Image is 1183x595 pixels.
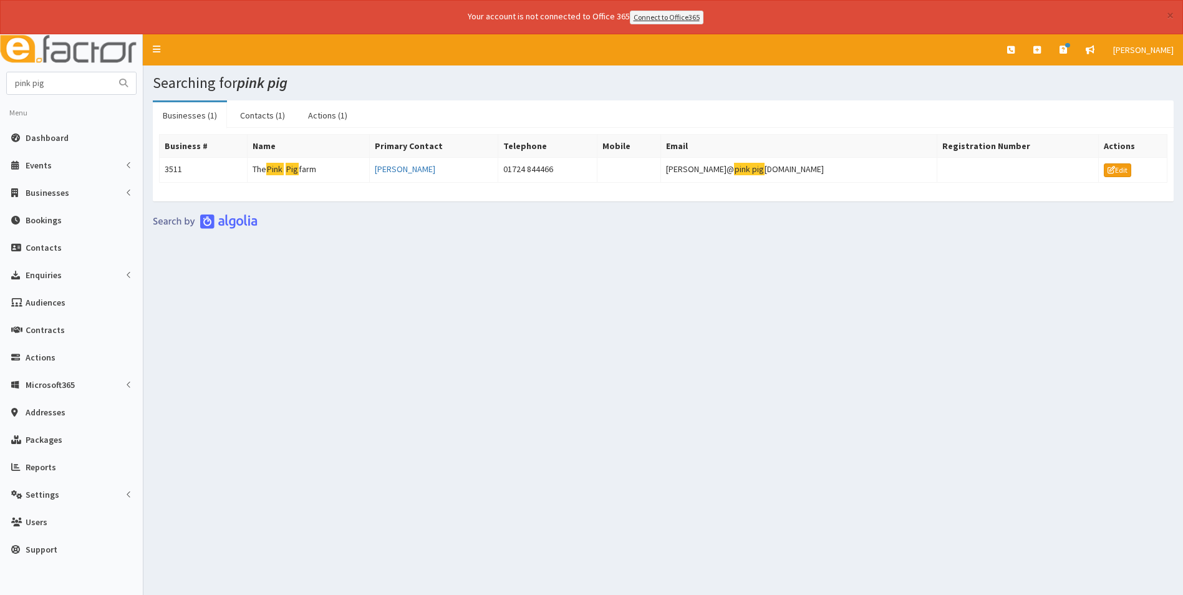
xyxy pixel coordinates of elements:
[26,434,62,445] span: Packages
[369,134,498,157] th: Primary Contact
[630,11,703,24] a: Connect to Office365
[26,379,75,390] span: Microsoft365
[1099,134,1167,157] th: Actions
[660,134,937,157] th: Email
[1104,163,1131,177] a: Edit
[26,187,69,198] span: Businesses
[153,214,258,229] img: search-by-algolia-light-background.png
[237,73,287,92] i: pink pig
[160,134,248,157] th: Business #
[734,163,751,176] mark: pink
[26,215,62,226] span: Bookings
[26,242,62,253] span: Contacts
[751,163,765,176] mark: pig
[26,407,65,418] span: Addresses
[498,134,597,157] th: Telephone
[26,324,65,336] span: Contracts
[26,160,52,171] span: Events
[26,269,62,281] span: Enquiries
[153,75,1174,91] h1: Searching for
[26,489,59,500] span: Settings
[286,163,299,176] mark: Pig
[247,157,369,182] td: The farm
[266,163,284,176] mark: Pink
[160,157,248,182] td: 3511
[1104,34,1183,65] a: [PERSON_NAME]
[221,10,950,24] div: Your account is not connected to Office 365
[26,352,56,363] span: Actions
[7,72,112,94] input: Search...
[298,102,357,128] a: Actions (1)
[153,102,227,128] a: Businesses (1)
[26,132,69,143] span: Dashboard
[247,134,369,157] th: Name
[375,163,435,175] a: [PERSON_NAME]
[26,544,57,555] span: Support
[498,157,597,182] td: 01724 844466
[1113,44,1174,56] span: [PERSON_NAME]
[26,297,65,308] span: Audiences
[1167,9,1174,22] button: ×
[660,157,937,182] td: [PERSON_NAME]@ [DOMAIN_NAME]
[597,134,661,157] th: Mobile
[230,102,295,128] a: Contacts (1)
[26,462,56,473] span: Reports
[26,516,47,528] span: Users
[937,134,1099,157] th: Registration Number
